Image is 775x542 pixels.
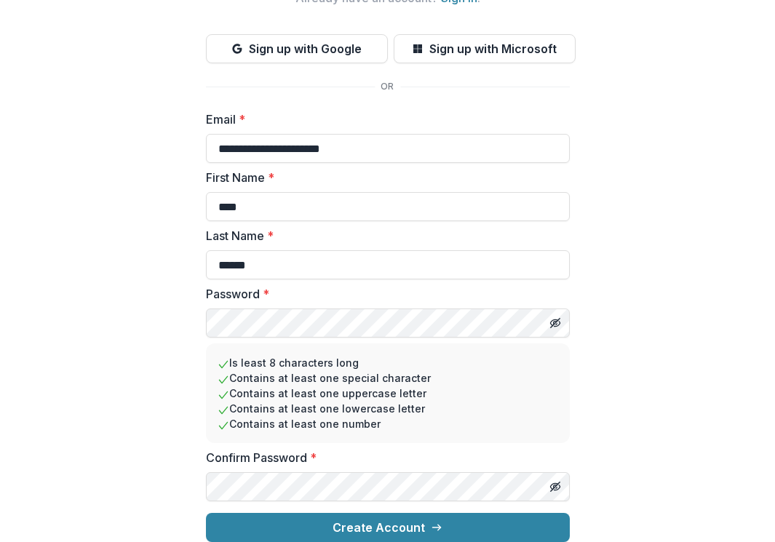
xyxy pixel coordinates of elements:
[206,169,561,186] label: First Name
[544,311,567,335] button: Toggle password visibility
[544,475,567,498] button: Toggle password visibility
[206,111,561,128] label: Email
[206,227,561,244] label: Last Name
[206,513,570,542] button: Create Account
[218,355,558,370] li: Is least 8 characters long
[206,34,388,63] button: Sign up with Google
[206,285,561,303] label: Password
[218,401,558,416] li: Contains at least one lowercase letter
[218,416,558,431] li: Contains at least one number
[394,34,576,63] button: Sign up with Microsoft
[206,449,561,466] label: Confirm Password
[218,386,558,401] li: Contains at least one uppercase letter
[218,370,558,386] li: Contains at least one special character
